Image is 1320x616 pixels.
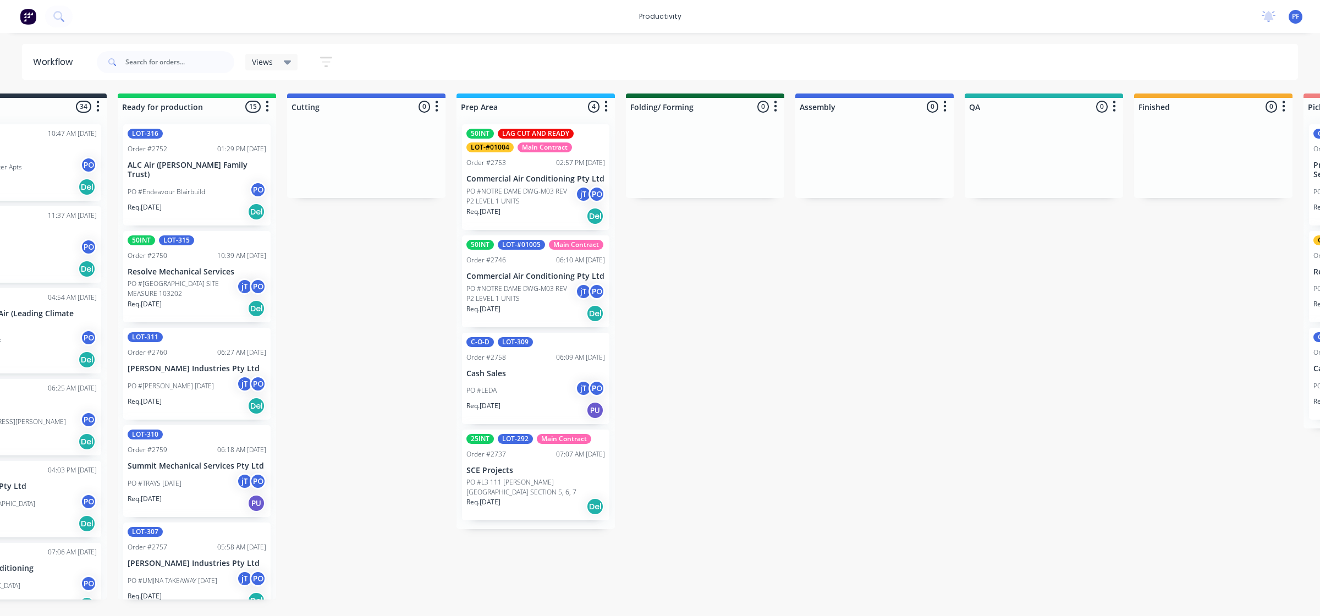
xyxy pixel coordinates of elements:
[128,235,155,245] div: 50INT
[128,494,162,504] p: Req. [DATE]
[588,186,605,202] div: PO
[248,494,265,512] div: PU
[588,380,605,397] div: PO
[78,351,96,369] div: Del
[123,522,271,614] div: LOT-307Order #275705:58 AM [DATE][PERSON_NAME] Industries Pty LtdPO #UMJNA TAKEAWAY [DATE]jTPOReq...
[466,497,501,507] p: Req. [DATE]
[48,211,97,221] div: 11:37 AM [DATE]
[466,337,494,347] div: C-O-D
[462,333,609,425] div: C-O-DLOT-309Order #275806:09 AM [DATE]Cash SalesPO #LEDAjTPOReq.[DATE]PU
[466,255,506,265] div: Order #2746
[48,547,97,557] div: 07:06 AM [DATE]
[237,473,253,490] div: jT
[128,129,163,139] div: LOT-316
[252,56,273,68] span: Views
[586,402,604,419] div: PU
[248,397,265,415] div: Del
[128,381,214,391] p: PO #[PERSON_NAME] [DATE]
[33,56,78,69] div: Workflow
[250,473,266,490] div: PO
[498,240,545,250] div: LOT-#01005
[466,466,605,475] p: SCE Projects
[466,353,506,362] div: Order #2758
[466,434,494,444] div: 25INT
[466,174,605,184] p: Commercial Air Conditioning Pty Ltd
[78,260,96,278] div: Del
[217,348,266,358] div: 06:27 AM [DATE]
[537,434,591,444] div: Main Contract
[128,559,266,568] p: [PERSON_NAME] Industries Pty Ltd
[128,279,237,299] p: PO #[GEOGRAPHIC_DATA] SITE MEASURE 103202
[586,207,604,225] div: Del
[248,300,265,317] div: Del
[586,305,604,322] div: Del
[128,267,266,277] p: Resolve Mechanical Services
[462,235,609,327] div: 50INTLOT-#01005Main ContractOrder #274606:10 AM [DATE]Commercial Air Conditioning Pty LtdPO #NOTR...
[250,182,266,198] div: PO
[80,411,97,428] div: PO
[217,144,266,154] div: 01:29 PM [DATE]
[128,430,163,439] div: LOT-310
[466,449,506,459] div: Order #2737
[466,142,514,152] div: LOT-#01004
[128,187,205,197] p: PO #Endeavour Blairbuild
[128,479,182,488] p: PO #TRAYS [DATE]
[78,597,96,614] div: Del
[575,186,592,202] div: jT
[123,124,271,226] div: LOT-316Order #275201:29 PM [DATE]ALC Air ([PERSON_NAME] Family Trust)PO #Endeavour BlairbuildPORe...
[466,369,605,378] p: Cash Sales
[466,186,575,206] p: PO #NOTRE DAME DWG-M03 REV P2 LEVEL 1 UNITS
[498,129,574,139] div: LAG CUT AND READY
[498,434,533,444] div: LOT-292
[575,380,592,397] div: jT
[217,251,266,261] div: 10:39 AM [DATE]
[48,465,97,475] div: 04:03 PM [DATE]
[466,304,501,314] p: Req. [DATE]
[466,386,497,395] p: PO #LEDA
[123,328,271,420] div: LOT-311Order #276006:27 AM [DATE][PERSON_NAME] Industries Pty LtdPO #[PERSON_NAME] [DATE]jTPOReq....
[556,449,605,459] div: 07:07 AM [DATE]
[78,515,96,532] div: Del
[128,591,162,601] p: Req. [DATE]
[575,283,592,300] div: jT
[462,430,609,520] div: 25INTLOT-292Main ContractOrder #273707:07 AM [DATE]SCE ProjectsPO #L3 111 [PERSON_NAME][GEOGRAPHI...
[128,397,162,406] p: Req. [DATE]
[556,353,605,362] div: 06:09 AM [DATE]
[217,445,266,455] div: 06:18 AM [DATE]
[80,493,97,510] div: PO
[237,570,253,587] div: jT
[518,142,572,152] div: Main Contract
[123,425,271,517] div: LOT-310Order #275906:18 AM [DATE]Summit Mechanical Services Pty LtdPO #TRAYS [DATE]jTPOReq.[DATE]PU
[466,401,501,411] p: Req. [DATE]
[1292,12,1299,21] span: PF
[80,575,97,592] div: PO
[48,293,97,302] div: 04:54 AM [DATE]
[128,161,266,179] p: ALC Air ([PERSON_NAME] Family Trust)
[250,278,266,295] div: PO
[237,278,253,295] div: jT
[128,542,167,552] div: Order #2757
[128,299,162,309] p: Req. [DATE]
[466,129,494,139] div: 50INT
[159,235,194,245] div: LOT-315
[462,124,609,230] div: 50INTLAG CUT AND READYLOT-#01004Main ContractOrder #275302:57 PM [DATE]Commercial Air Conditionin...
[466,240,494,250] div: 50INT
[80,239,97,255] div: PO
[128,364,266,373] p: [PERSON_NAME] Industries Pty Ltd
[78,433,96,450] div: Del
[248,592,265,609] div: Del
[466,272,605,281] p: Commercial Air Conditioning Pty Ltd
[466,207,501,217] p: Req. [DATE]
[549,240,603,250] div: Main Contract
[48,129,97,139] div: 10:47 AM [DATE]
[128,144,167,154] div: Order #2752
[78,178,96,196] div: Del
[80,329,97,346] div: PO
[128,202,162,212] p: Req. [DATE]
[556,255,605,265] div: 06:10 AM [DATE]
[20,8,36,25] img: Factory
[80,157,97,173] div: PO
[556,158,605,168] div: 02:57 PM [DATE]
[248,203,265,221] div: Del
[466,158,506,168] div: Order #2753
